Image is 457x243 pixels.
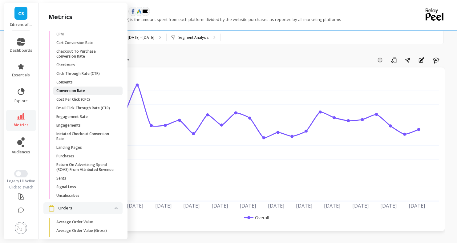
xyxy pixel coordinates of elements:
[4,185,38,190] div: Click to switch
[15,222,27,234] img: profile picture
[56,49,115,59] p: Checkout To Purchase Conversion Rate
[56,193,79,198] p: Unsubscribes
[56,228,107,233] p: Average Order Value (Gross)
[56,88,85,93] p: Conversion Rate
[56,132,115,141] p: Initiated Checkout Conversion Rate
[130,9,136,14] img: api.fb.svg
[56,154,74,159] p: Purchases
[10,48,32,53] span: dashboards
[56,162,115,172] p: Return On Advertising Spend (ROAS) From Attributed Revenue
[56,237,112,242] p: Average Order Value (Net New)
[115,207,118,209] img: down caret icon
[56,184,76,189] p: Signal Loss
[56,220,93,225] p: Average Order Value
[56,63,75,67] p: Checkouts
[136,9,142,14] img: api.google.svg
[4,179,38,184] div: Legacy UI Active
[18,10,24,17] span: CS
[14,170,28,177] button: Switch to New UI
[52,17,341,22] p: Cost per attributed acquisition (CPA) is the amount spent from each platform divided by the websi...
[48,13,72,21] h2: metrics
[56,145,82,150] p: Landing Pages
[143,10,148,13] img: api.klaviyo.svg
[10,22,32,27] p: Citizens of Soil
[48,205,55,211] img: navigation item icon
[56,80,73,85] p: Consents
[56,40,93,45] p: Cart Conversion Rate
[14,123,29,128] span: metrics
[56,176,66,181] p: Sents
[56,32,64,37] p: CPM
[178,35,208,40] p: Segment Analysis
[12,150,30,155] span: audiences
[58,205,115,211] p: Orders
[56,106,110,111] p: Email Click Through Rate (CTR)
[12,73,30,78] span: essentials
[56,123,81,128] p: Engagements
[14,99,28,103] span: explore
[56,97,90,102] p: Cost Per Click (CPC)
[56,114,88,119] p: Engagement Rate
[56,71,100,76] p: Click Through Rate (CTR)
